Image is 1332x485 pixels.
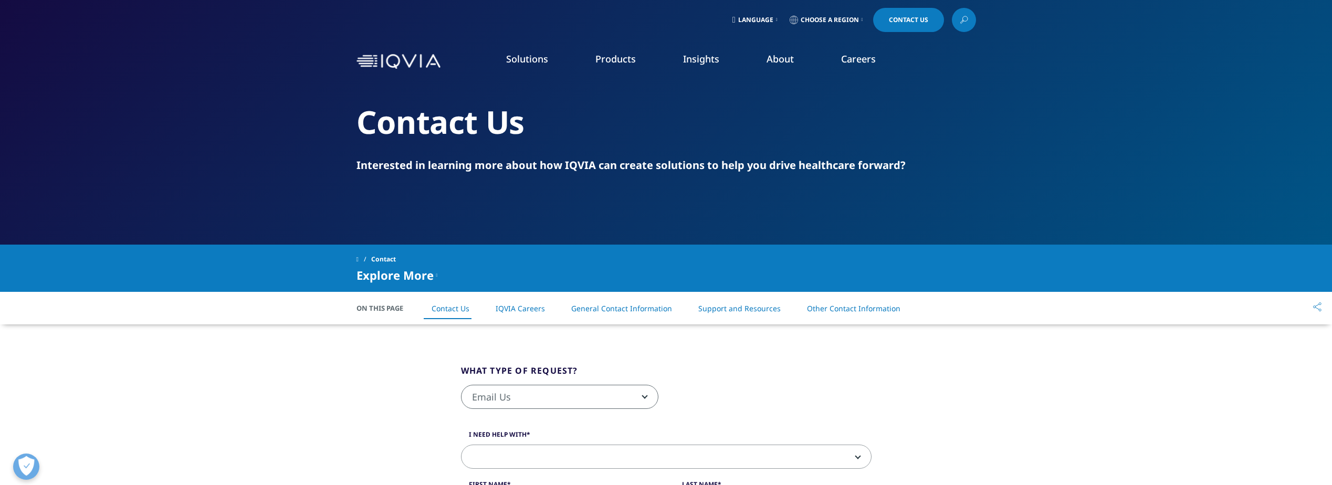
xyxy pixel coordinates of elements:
span: Email Us [462,385,658,409]
a: Support and Resources [698,303,781,313]
span: Language [738,16,773,24]
button: Präferenzen öffnen [13,454,39,480]
span: On This Page [356,303,414,313]
div: Interested in learning more about how IQVIA can create solutions to help you drive healthcare for... [356,158,976,173]
a: Contact Us [873,8,944,32]
a: Insights [683,52,719,65]
a: Solutions [506,52,548,65]
span: Contact [371,250,396,269]
a: Contact Us [432,303,469,313]
label: I need help with [461,430,872,445]
nav: Primary [445,37,976,86]
a: Careers [841,52,876,65]
a: About [767,52,794,65]
a: IQVIA Careers [496,303,545,313]
a: Products [595,52,636,65]
span: Email Us [461,385,658,409]
a: Other Contact Information [807,303,900,313]
h2: Contact Us [356,102,976,142]
span: Explore More [356,269,434,281]
span: Choose a Region [801,16,859,24]
span: Contact Us [889,17,928,23]
legend: What type of request? [461,364,578,385]
a: General Contact Information [571,303,672,313]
